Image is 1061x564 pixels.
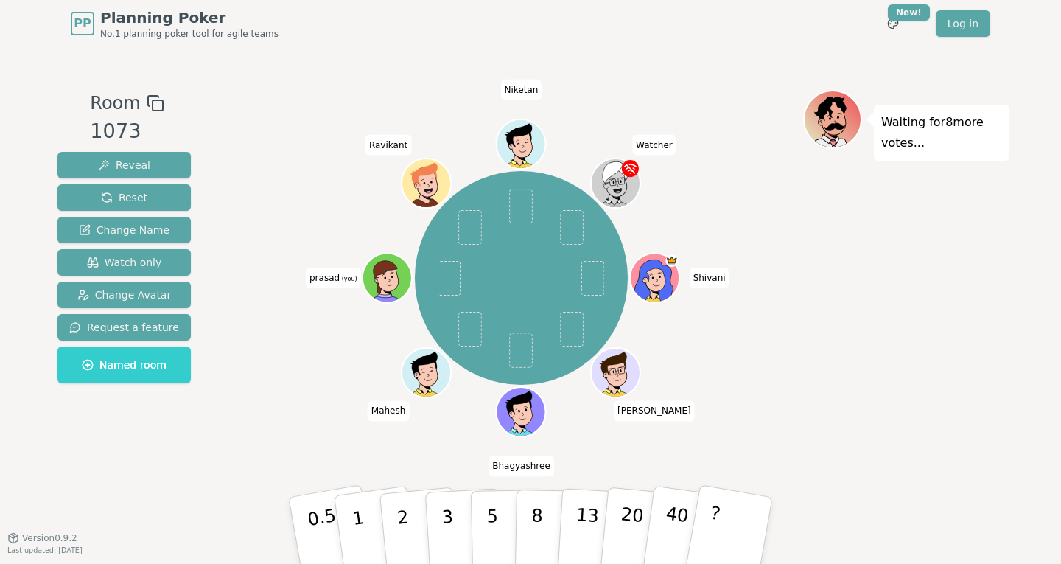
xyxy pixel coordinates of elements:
span: Planning Poker [100,7,279,28]
span: Click to change your name [614,401,695,422]
span: Change Name [79,223,169,237]
button: Request a feature [57,314,191,341]
span: Last updated: [DATE] [7,546,83,554]
span: Click to change your name [632,135,676,156]
p: Waiting for 8 more votes... [881,112,1002,153]
a: Log in [936,10,990,37]
span: Click to change your name [690,268,729,288]
button: Reset [57,184,191,211]
span: Watch only [87,255,162,270]
span: Click to change your name [368,401,410,422]
a: PPPlanning PokerNo.1 planning poker tool for agile teams [71,7,279,40]
span: Click to change your name [306,268,361,288]
span: Reveal [98,158,150,173]
span: PP [74,15,91,32]
span: Change Avatar [77,288,172,302]
span: Named room [82,358,167,372]
button: Reveal [57,152,191,178]
span: Request a feature [69,320,179,335]
div: New! [888,4,930,21]
button: Version0.9.2 [7,532,77,544]
div: 1073 [90,116,164,147]
span: Room [90,90,140,116]
span: (you) [340,276,357,282]
span: Version 0.9.2 [22,532,77,544]
span: Reset [101,190,147,205]
button: Click to change your avatar [364,255,410,302]
span: Click to change your name [489,456,554,477]
span: Click to change your name [501,80,542,100]
button: Named room [57,347,191,383]
button: Watch only [57,249,191,276]
button: Change Avatar [57,282,191,308]
span: Click to change your name [365,135,411,156]
button: Change Name [57,217,191,243]
button: New! [880,10,906,37]
span: Shivani is the host [666,255,679,268]
span: No.1 planning poker tool for agile teams [100,28,279,40]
